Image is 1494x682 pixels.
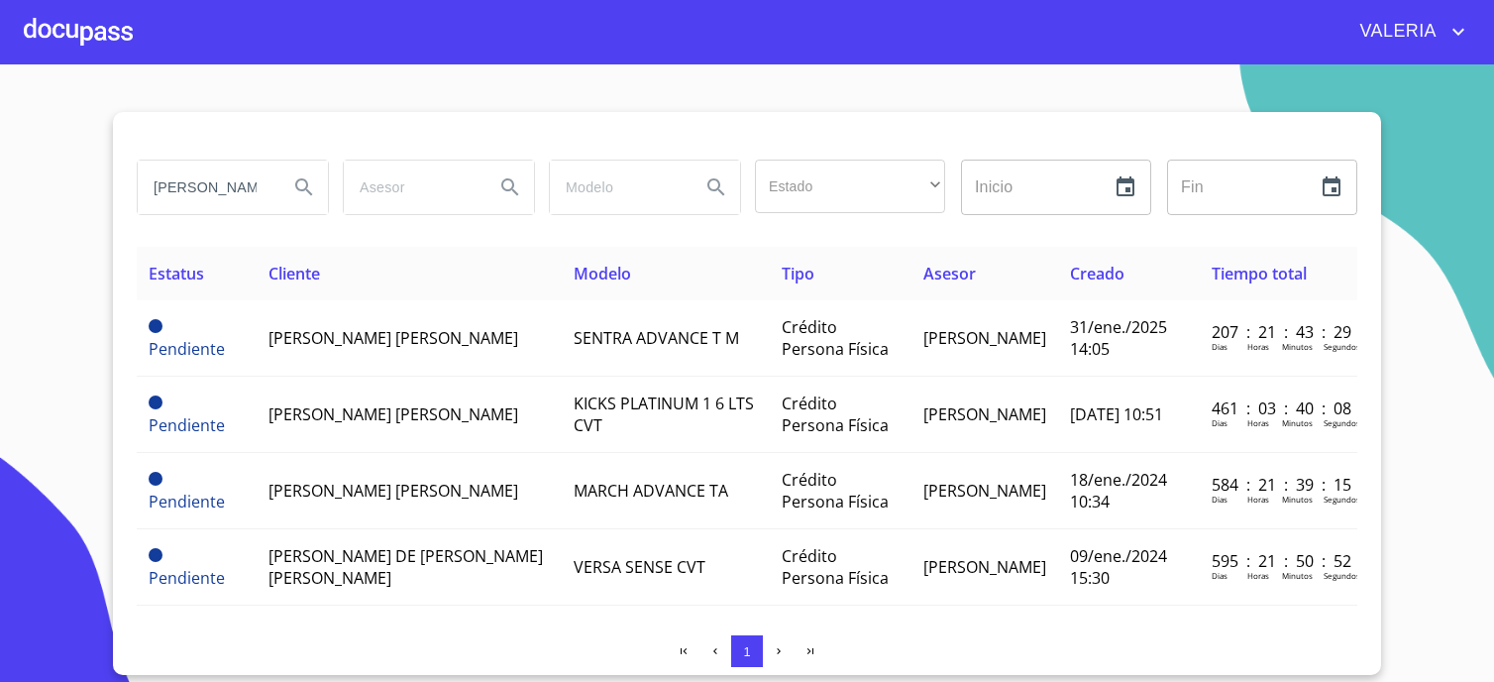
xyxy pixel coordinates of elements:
[1212,570,1227,581] p: Dias
[782,545,889,589] span: Crédito Persona Física
[1070,545,1167,589] span: 09/ene./2024 15:30
[574,393,754,436] span: KICKS PLATINUM 1 6 LTS CVT
[149,548,162,562] span: Pendiente
[1070,263,1124,284] span: Creado
[1212,417,1227,428] p: Dias
[574,327,739,349] span: SENTRA ADVANCE T M
[923,263,976,284] span: Asesor
[1212,474,1345,496] p: 584 : 21 : 39 : 15
[1212,550,1345,572] p: 595 : 21 : 50 : 52
[268,403,518,425] span: [PERSON_NAME] [PERSON_NAME]
[1212,494,1227,505] p: Dias
[1282,341,1313,352] p: Minutos
[550,161,685,214] input: search
[149,472,162,486] span: Pendiente
[280,164,328,211] button: Search
[1345,16,1471,48] button: account of current user
[149,396,162,409] span: Pendiente
[1282,417,1313,428] p: Minutos
[574,480,728,502] span: MARCH ADVANCE TA
[782,393,889,436] span: Crédito Persona Física
[782,263,814,284] span: Tipo
[138,161,272,214] input: search
[693,164,740,211] button: Search
[782,316,889,360] span: Crédito Persona Física
[1212,341,1227,352] p: Dias
[1070,316,1167,360] span: 31/ene./2025 14:05
[923,556,1046,578] span: [PERSON_NAME]
[1212,398,1345,419] p: 461 : 03 : 40 : 08
[1247,570,1269,581] p: Horas
[755,160,945,213] div: ​
[344,161,479,214] input: search
[1324,341,1360,352] p: Segundos
[574,556,705,578] span: VERSA SENSE CVT
[149,414,225,436] span: Pendiente
[1324,494,1360,505] p: Segundos
[1247,417,1269,428] p: Horas
[1282,494,1313,505] p: Minutos
[268,263,320,284] span: Cliente
[1212,321,1345,343] p: 207 : 21 : 43 : 29
[268,480,518,502] span: [PERSON_NAME] [PERSON_NAME]
[1070,403,1163,425] span: [DATE] 10:51
[743,644,750,659] span: 1
[1247,494,1269,505] p: Horas
[923,327,1046,349] span: [PERSON_NAME]
[1070,469,1167,512] span: 18/ene./2024 10:34
[149,338,225,360] span: Pendiente
[731,635,763,667] button: 1
[149,319,162,333] span: Pendiente
[1324,417,1360,428] p: Segundos
[1212,263,1307,284] span: Tiempo total
[268,545,543,589] span: [PERSON_NAME] DE [PERSON_NAME] [PERSON_NAME]
[149,263,204,284] span: Estatus
[1247,341,1269,352] p: Horas
[486,164,534,211] button: Search
[268,327,518,349] span: [PERSON_NAME] [PERSON_NAME]
[149,491,225,512] span: Pendiente
[1324,570,1360,581] p: Segundos
[923,480,1046,502] span: [PERSON_NAME]
[1345,16,1447,48] span: VALERIA
[923,403,1046,425] span: [PERSON_NAME]
[149,567,225,589] span: Pendiente
[574,263,631,284] span: Modelo
[782,469,889,512] span: Crédito Persona Física
[1282,570,1313,581] p: Minutos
